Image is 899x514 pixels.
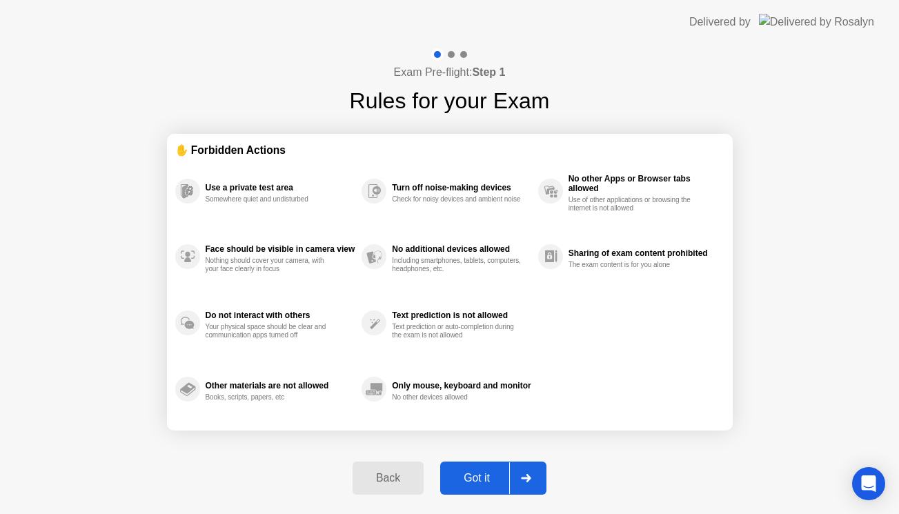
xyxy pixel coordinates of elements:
div: Somewhere quiet and undisturbed [206,195,336,204]
div: Nothing should cover your camera, with your face clearly in focus [206,257,336,273]
div: Turn off noise-making devices [392,183,531,192]
div: Do not interact with others [206,310,355,320]
div: Got it [444,472,509,484]
div: Only mouse, keyboard and monitor [392,381,531,391]
div: Check for noisy devices and ambient noise [392,195,522,204]
div: Open Intercom Messenger [852,467,885,500]
button: Back [353,462,424,495]
div: No other Apps or Browser tabs allowed [569,174,718,193]
div: Including smartphones, tablets, computers, headphones, etc. [392,257,522,273]
h1: Rules for your Exam [350,84,550,117]
div: Back [357,472,419,484]
img: Delivered by Rosalyn [759,14,874,30]
div: Your physical space should be clear and communication apps turned off [206,323,336,339]
div: No other devices allowed [392,393,522,402]
div: ✋ Forbidden Actions [175,142,724,158]
div: The exam content is for you alone [569,261,699,269]
button: Got it [440,462,546,495]
div: Books, scripts, papers, etc [206,393,336,402]
div: Text prediction or auto-completion during the exam is not allowed [392,323,522,339]
div: Use of other applications or browsing the internet is not allowed [569,196,699,212]
div: Sharing of exam content prohibited [569,248,718,258]
div: Face should be visible in camera view [206,244,355,254]
h4: Exam Pre-flight: [394,64,506,81]
b: Step 1 [472,66,505,78]
div: Delivered by [689,14,751,30]
div: Other materials are not allowed [206,381,355,391]
div: Text prediction is not allowed [392,310,531,320]
div: Use a private test area [206,183,355,192]
div: No additional devices allowed [392,244,531,254]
